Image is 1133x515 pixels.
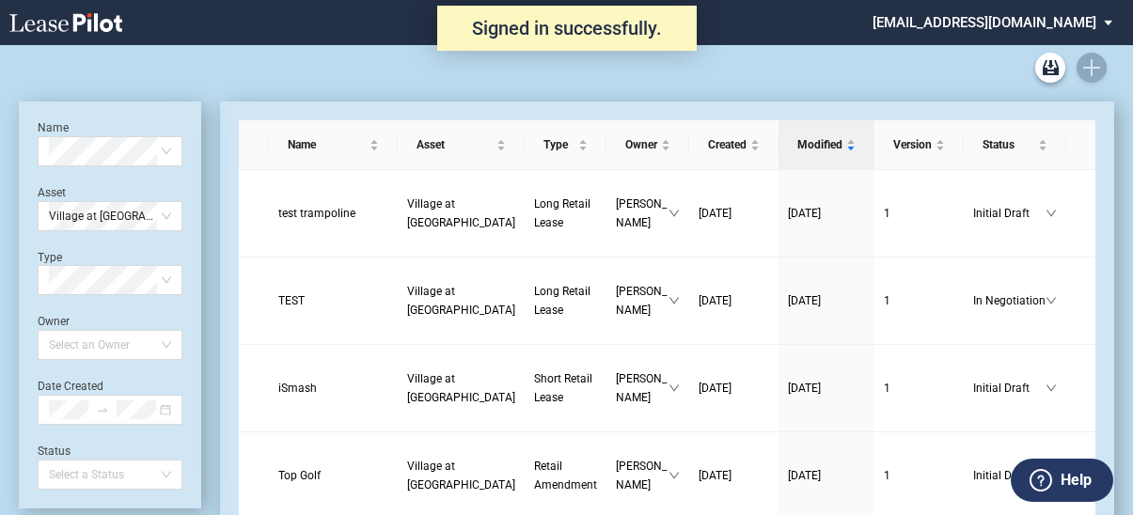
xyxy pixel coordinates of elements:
[407,460,515,492] span: Village at Allen
[884,379,954,398] a: 1
[534,460,597,492] span: Retail Amendment
[606,120,689,170] th: Owner
[407,457,515,494] a: Village at [GEOGRAPHIC_DATA]
[699,466,769,485] a: [DATE]
[788,207,821,220] span: [DATE]
[96,403,109,416] span: to
[278,379,388,398] a: iSmash
[699,382,732,395] span: [DATE]
[625,135,657,154] span: Owner
[525,120,606,170] th: Type
[534,369,597,407] a: Short Retail Lease
[689,120,779,170] th: Created
[543,135,574,154] span: Type
[669,470,680,481] span: down
[38,121,69,134] label: Name
[1046,295,1057,306] span: down
[699,291,769,310] a: [DATE]
[669,295,680,306] span: down
[788,204,865,223] a: [DATE]
[788,469,821,482] span: [DATE]
[788,382,821,395] span: [DATE]
[407,369,515,407] a: Village at [GEOGRAPHIC_DATA]
[407,372,515,404] span: Village at Allen
[779,120,874,170] th: Modified
[38,380,103,393] label: Date Created
[616,369,669,407] span: [PERSON_NAME]
[534,285,590,317] span: Long Retail Lease
[669,208,680,219] span: down
[1035,53,1065,83] a: Archive
[884,469,890,482] span: 1
[964,120,1066,170] th: Status
[973,466,1046,485] span: Initial Draft
[699,379,769,398] a: [DATE]
[278,382,317,395] span: iSmash
[884,207,890,220] span: 1
[534,457,597,494] a: Retail Amendment
[1046,208,1057,219] span: down
[49,202,171,230] span: Village at Allen
[288,135,366,154] span: Name
[983,135,1034,154] span: Status
[788,466,865,485] a: [DATE]
[884,382,890,395] span: 1
[38,315,70,328] label: Owner
[407,282,515,320] a: Village at [GEOGRAPHIC_DATA]
[884,294,890,307] span: 1
[797,135,842,154] span: Modified
[278,469,321,482] span: Top Golf
[398,120,525,170] th: Asset
[1061,468,1092,492] label: Help
[884,204,954,223] a: 1
[534,195,597,232] a: Long Retail Lease
[973,204,1046,223] span: Initial Draft
[1011,459,1113,502] button: Help
[269,120,398,170] th: Name
[708,135,747,154] span: Created
[616,195,669,232] span: [PERSON_NAME]
[669,382,680,394] span: down
[534,197,590,229] span: Long Retail Lease
[699,204,769,223] a: [DATE]
[38,445,71,458] label: Status
[699,207,732,220] span: [DATE]
[973,379,1046,398] span: Initial Draft
[534,372,592,404] span: Short Retail Lease
[278,204,388,223] a: test trampoline
[407,195,515,232] a: Village at [GEOGRAPHIC_DATA]
[1046,382,1057,394] span: down
[417,135,493,154] span: Asset
[884,291,954,310] a: 1
[699,294,732,307] span: [DATE]
[38,251,62,264] label: Type
[278,294,305,307] span: TEST
[788,291,865,310] a: [DATE]
[973,291,1046,310] span: In Negotiation
[788,294,821,307] span: [DATE]
[437,6,697,51] div: Signed in successfully.
[96,403,109,416] span: swap-right
[788,379,865,398] a: [DATE]
[893,135,932,154] span: Version
[534,282,597,320] a: Long Retail Lease
[278,291,388,310] a: TEST
[278,207,355,220] span: test trampoline
[407,197,515,229] span: Village at Allen
[699,469,732,482] span: [DATE]
[616,457,669,494] span: [PERSON_NAME]
[407,285,515,317] span: Village at Allen
[884,466,954,485] a: 1
[278,466,388,485] a: Top Golf
[38,186,66,199] label: Asset
[616,282,669,320] span: [PERSON_NAME]
[874,120,964,170] th: Version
